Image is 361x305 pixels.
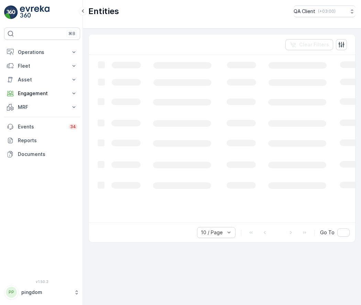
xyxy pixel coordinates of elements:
[18,76,66,83] p: Asset
[4,87,80,100] button: Engagement
[6,287,17,298] div: PP
[4,45,80,59] button: Operations
[320,229,335,236] span: Go To
[68,31,75,36] p: ⌘B
[4,5,18,19] img: logo
[294,8,315,15] p: QA Client
[4,73,80,87] button: Asset
[18,137,77,144] p: Reports
[4,280,80,284] span: v 1.50.2
[18,49,66,56] p: Operations
[70,124,76,129] p: 34
[4,147,80,161] a: Documents
[18,151,77,158] p: Documents
[299,41,329,48] p: Clear Filters
[294,5,355,17] button: QA Client(+03:00)
[285,39,333,50] button: Clear Filters
[4,285,80,300] button: PPpingdom
[4,134,80,147] a: Reports
[4,100,80,114] button: MRF
[18,104,66,111] p: MRF
[4,59,80,73] button: Fleet
[20,5,50,19] img: logo_light-DOdMpM7g.png
[18,63,66,69] p: Fleet
[318,9,336,14] p: ( +03:00 )
[18,123,65,130] p: Events
[21,289,70,296] p: pingdom
[18,90,66,97] p: Engagement
[4,120,80,134] a: Events34
[88,6,119,17] p: Entities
